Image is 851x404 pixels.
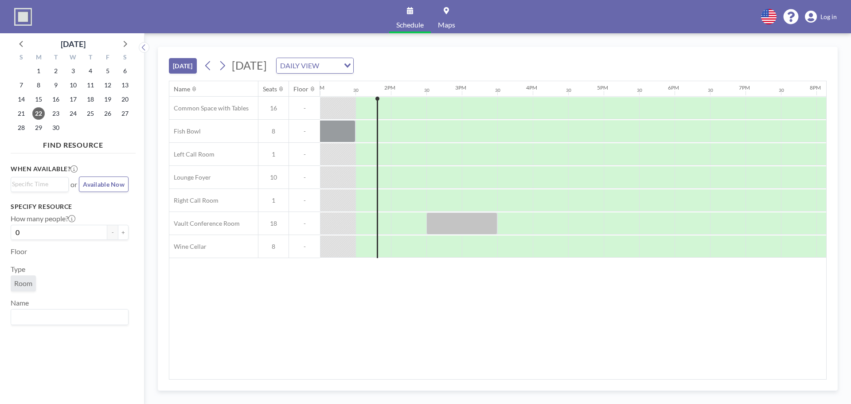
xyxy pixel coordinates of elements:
[84,93,97,106] span: Thursday, September 18, 2025
[14,279,32,288] span: Room
[263,85,277,93] div: Seats
[289,173,320,181] span: -
[258,104,289,112] span: 16
[258,150,289,158] span: 1
[566,87,571,93] div: 30
[11,298,29,307] label: Name
[12,311,123,323] input: Search for option
[65,52,82,64] div: W
[50,79,62,91] span: Tuesday, September 9, 2025
[67,79,79,91] span: Wednesday, September 10, 2025
[384,84,395,91] div: 2PM
[83,180,125,188] span: Available Now
[708,87,713,93] div: 30
[32,107,45,120] span: Monday, September 22, 2025
[169,104,249,112] span: Common Space with Tables
[32,79,45,91] span: Monday, September 8, 2025
[67,65,79,77] span: Wednesday, September 3, 2025
[289,104,320,112] span: -
[526,84,537,91] div: 4PM
[15,107,27,120] span: Sunday, September 21, 2025
[11,214,75,223] label: How many people?
[232,59,267,72] span: [DATE]
[50,93,62,106] span: Tuesday, September 16, 2025
[70,180,77,189] span: or
[438,21,455,28] span: Maps
[50,65,62,77] span: Tuesday, September 2, 2025
[99,52,116,64] div: F
[169,243,207,251] span: Wine Cellar
[119,65,131,77] span: Saturday, September 6, 2025
[322,60,339,71] input: Search for option
[50,107,62,120] span: Tuesday, September 23, 2025
[637,87,642,93] div: 30
[101,107,114,120] span: Friday, September 26, 2025
[258,220,289,227] span: 18
[11,265,25,274] label: Type
[14,8,32,26] img: organization-logo
[101,93,114,106] span: Friday, September 19, 2025
[810,84,821,91] div: 8PM
[11,247,27,256] label: Floor
[739,84,750,91] div: 7PM
[15,93,27,106] span: Sunday, September 14, 2025
[169,220,240,227] span: Vault Conference Room
[289,243,320,251] span: -
[30,52,47,64] div: M
[15,79,27,91] span: Sunday, September 7, 2025
[84,79,97,91] span: Thursday, September 11, 2025
[169,58,197,74] button: [DATE]
[353,87,359,93] div: 30
[13,52,30,64] div: S
[278,60,321,71] span: DAILY VIEW
[61,38,86,50] div: [DATE]
[258,243,289,251] span: 8
[107,225,118,240] button: -
[12,179,63,189] input: Search for option
[50,122,62,134] span: Tuesday, September 30, 2025
[116,52,133,64] div: S
[11,310,128,325] div: Search for option
[11,137,136,149] h4: FIND RESOURCE
[258,127,289,135] span: 8
[32,93,45,106] span: Monday, September 15, 2025
[118,225,129,240] button: +
[169,150,215,158] span: Left Call Room
[289,196,320,204] span: -
[11,203,129,211] h3: Specify resource
[293,85,308,93] div: Floor
[258,173,289,181] span: 10
[289,220,320,227] span: -
[101,79,114,91] span: Friday, September 12, 2025
[289,150,320,158] span: -
[495,87,500,93] div: 30
[277,58,353,73] div: Search for option
[455,84,466,91] div: 3PM
[119,79,131,91] span: Saturday, September 13, 2025
[169,196,219,204] span: Right Call Room
[84,65,97,77] span: Thursday, September 4, 2025
[32,65,45,77] span: Monday, September 1, 2025
[119,107,131,120] span: Saturday, September 27, 2025
[668,84,679,91] div: 6PM
[11,177,68,191] div: Search for option
[396,21,424,28] span: Schedule
[169,173,211,181] span: Lounge Foyer
[289,127,320,135] span: -
[67,93,79,106] span: Wednesday, September 17, 2025
[424,87,429,93] div: 30
[174,85,190,93] div: Name
[15,122,27,134] span: Sunday, September 28, 2025
[32,122,45,134] span: Monday, September 29, 2025
[67,107,79,120] span: Wednesday, September 24, 2025
[101,65,114,77] span: Friday, September 5, 2025
[82,52,99,64] div: T
[779,87,784,93] div: 30
[820,13,837,21] span: Log in
[119,93,131,106] span: Saturday, September 20, 2025
[84,107,97,120] span: Thursday, September 25, 2025
[258,196,289,204] span: 1
[805,11,837,23] a: Log in
[79,177,129,192] button: Available Now
[169,127,201,135] span: Fish Bowl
